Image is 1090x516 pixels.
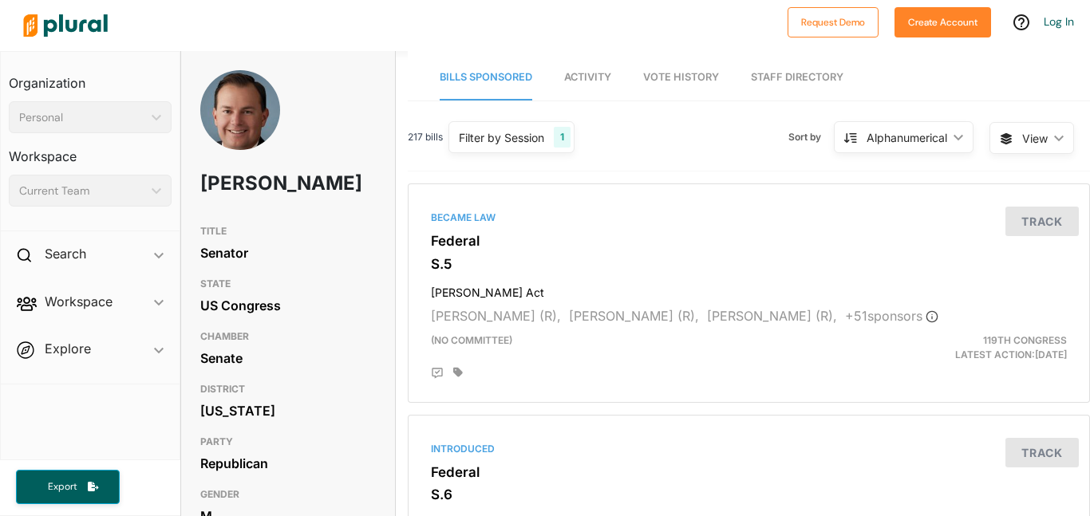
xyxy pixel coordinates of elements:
[200,432,376,451] h3: PARTY
[431,486,1067,502] h3: S.6
[431,464,1067,480] h3: Federal
[200,327,376,346] h3: CHAMBER
[45,245,86,262] h2: Search
[867,129,947,146] div: Alphanumerical
[200,451,376,475] div: Republican
[440,71,532,83] span: Bills Sponsored
[859,333,1079,362] div: Latest Action: [DATE]
[554,127,571,148] div: 1
[788,130,834,144] span: Sort by
[453,367,463,378] div: Add tags
[431,256,1067,272] h3: S.5
[200,485,376,504] h3: GENDER
[643,55,719,100] a: Vote History
[431,233,1067,249] h3: Federal
[200,222,376,241] h3: TITLE
[200,160,306,207] h1: [PERSON_NAME]
[419,333,859,362] div: (no committee)
[895,13,991,30] a: Create Account
[16,470,120,504] button: Export
[1044,14,1074,29] a: Log In
[200,346,376,370] div: Senate
[788,13,879,30] a: Request Demo
[1022,130,1048,147] span: View
[643,71,719,83] span: Vote History
[431,442,1067,456] div: Introduced
[564,55,611,100] a: Activity
[200,293,376,317] div: US Congress
[751,55,843,100] a: Staff Directory
[9,133,172,168] h3: Workspace
[845,308,938,324] span: + 51 sponsor s
[440,55,532,100] a: Bills Sponsored
[19,109,145,126] div: Personal
[1005,438,1079,467] button: Track
[408,130,443,144] span: 217 bills
[895,7,991,37] button: Create Account
[200,274,376,293] h3: STATE
[200,241,376,265] div: Senator
[1005,207,1079,236] button: Track
[19,183,145,199] div: Current Team
[200,70,280,167] img: Headshot of Mike Lee
[569,308,699,324] span: [PERSON_NAME] (R),
[459,129,544,146] div: Filter by Session
[200,399,376,423] div: [US_STATE]
[707,308,837,324] span: [PERSON_NAME] (R),
[431,308,561,324] span: [PERSON_NAME] (R),
[983,334,1067,346] span: 119th Congress
[564,71,611,83] span: Activity
[9,60,172,95] h3: Organization
[788,7,879,37] button: Request Demo
[200,380,376,399] h3: DISTRICT
[431,211,1067,225] div: Became Law
[431,367,444,380] div: Add Position Statement
[37,480,88,494] span: Export
[431,278,1067,300] h4: [PERSON_NAME] Act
